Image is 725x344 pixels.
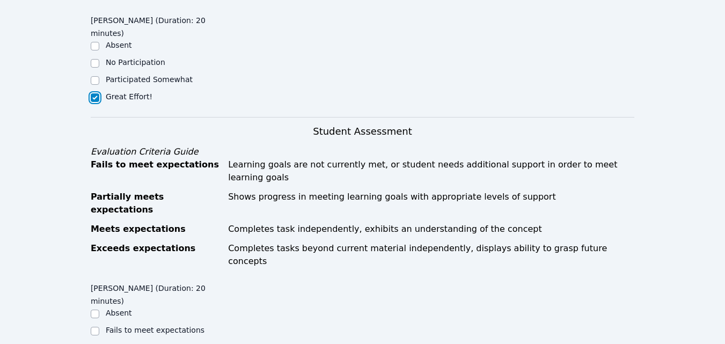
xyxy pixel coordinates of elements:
div: Completes task independently, exhibits an understanding of the concept [228,223,634,236]
label: Absent [106,41,132,49]
div: Shows progress in meeting learning goals with appropriate levels of support [228,191,634,216]
label: No Participation [106,58,165,67]
h3: Student Assessment [91,124,634,139]
div: Fails to meet expectations [91,158,222,184]
div: Learning goals are not currently met, or student needs additional support in order to meet learni... [228,158,634,184]
div: Meets expectations [91,223,222,236]
div: Exceeds expectations [91,242,222,268]
label: Participated Somewhat [106,75,193,84]
label: Great Effort! [106,92,152,101]
div: Completes tasks beyond current material independently, displays ability to grasp future concepts [228,242,634,268]
legend: [PERSON_NAME] (Duration: 20 minutes) [91,11,226,40]
div: Evaluation Criteria Guide [91,145,634,158]
div: Partially meets expectations [91,191,222,216]
label: Fails to meet expectations [106,326,204,334]
legend: [PERSON_NAME] (Duration: 20 minutes) [91,279,226,308]
label: Absent [106,309,132,317]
